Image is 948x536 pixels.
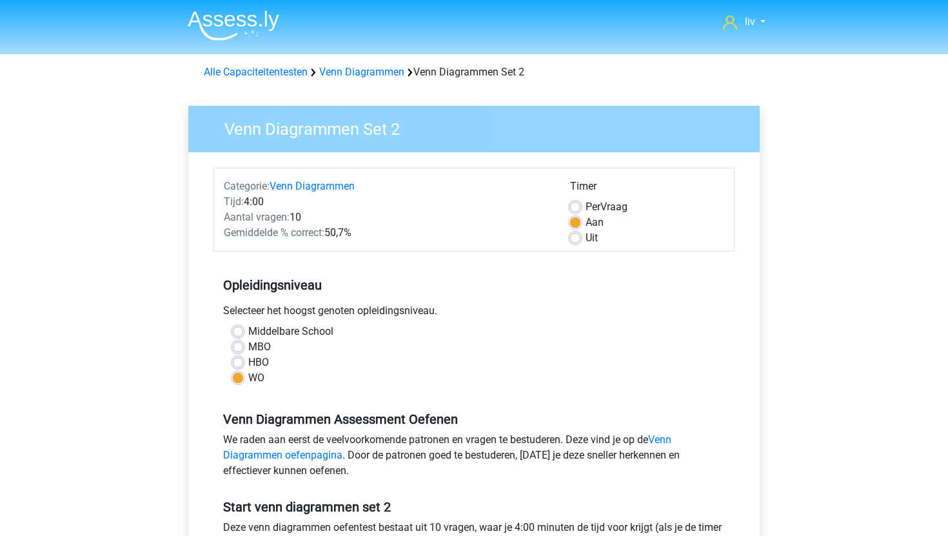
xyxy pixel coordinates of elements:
span: Categorie: [224,180,270,192]
a: liv [718,14,771,30]
span: Aantal vragen: [224,211,290,223]
label: MBO [248,339,271,355]
h5: Start venn diagrammen set 2 [223,499,725,515]
a: Venn Diagrammen [319,66,404,78]
img: Assessly [188,10,279,41]
div: 50,7% [214,225,560,241]
span: Gemiddelde % correct: [224,226,324,239]
span: liv [745,15,755,28]
label: HBO [248,355,269,370]
h5: Venn Diagrammen Assessment Oefenen [223,412,725,427]
h3: Venn Diagrammen Set 2 [209,114,750,139]
div: Timer [570,179,724,199]
h5: Opleidingsniveau [223,272,725,298]
div: We raden aan eerst de veelvoorkomende patronen en vragen te bestuderen. Deze vind je op de . Door... [213,432,735,484]
div: Venn Diagrammen Set 2 [199,65,749,80]
div: 10 [214,210,560,225]
a: Venn Diagrammen [270,180,355,192]
label: Vraag [586,199,627,215]
label: Aan [586,215,604,230]
span: Per [586,201,600,213]
span: Tijd: [224,195,244,208]
label: Middelbare School [248,324,333,339]
label: Uit [586,230,598,246]
div: Selecteer het hoogst genoten opleidingsniveau. [213,303,735,324]
a: Alle Capaciteitentesten [204,66,308,78]
label: WO [248,370,264,386]
div: 4:00 [214,194,560,210]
